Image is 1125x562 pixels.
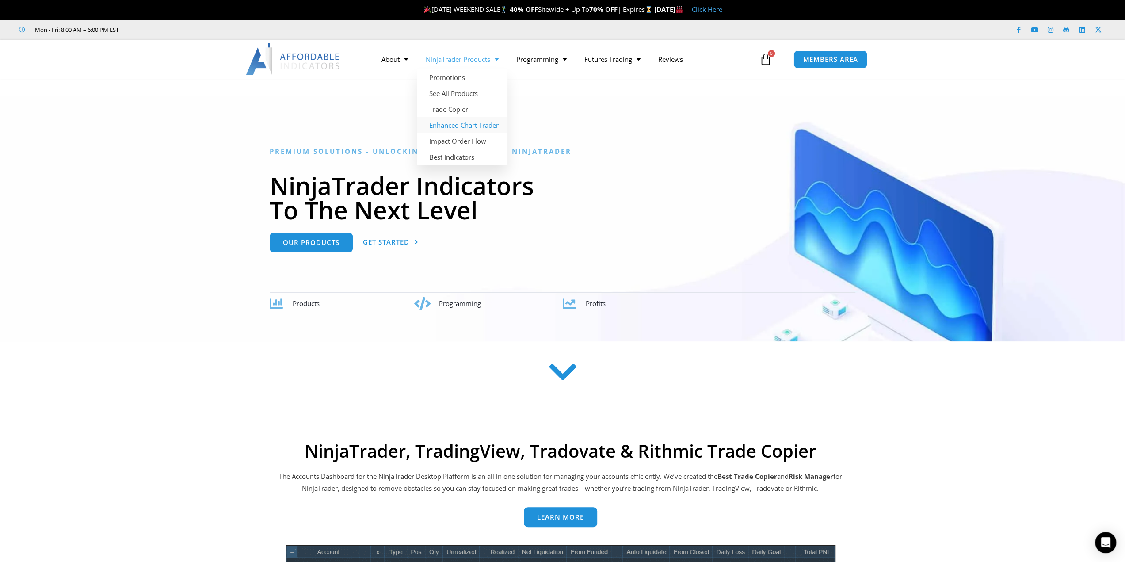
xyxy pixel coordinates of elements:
b: Best Trade Copier [717,472,777,481]
a: Trade Copier [417,101,507,117]
h2: NinjaTrader, TradingView, Tradovate & Rithmic Trade Copier [278,440,843,462]
a: Enhanced Chart Trader [417,117,507,133]
span: 0 [768,50,775,57]
nav: Menu [373,49,757,69]
strong: 70% OFF [589,5,618,14]
a: NinjaTrader Products [417,49,507,69]
img: LogoAI | Affordable Indicators – NinjaTrader [246,43,341,75]
ul: NinjaTrader Products [417,69,507,165]
span: Products [293,299,320,308]
a: Promotions [417,69,507,85]
span: Mon - Fri: 8:00 AM – 6:00 PM EST [33,24,119,35]
span: Learn more [537,514,584,520]
a: 0 [746,46,785,72]
a: Learn more [524,507,597,527]
span: MEMBERS AREA [803,56,858,63]
img: 🎉 [424,6,431,13]
p: The Accounts Dashboard for the NinjaTrader Desktop Platform is an all in one solution for managin... [278,470,843,495]
img: 🏌️‍♂️ [500,6,507,13]
a: Our Products [270,233,353,252]
a: Reviews [649,49,692,69]
a: About [373,49,417,69]
a: Click Here [692,5,722,14]
span: Get Started [363,239,409,245]
img: 🏭 [676,6,683,13]
strong: [DATE] [654,5,683,14]
a: See All Products [417,85,507,101]
h6: Premium Solutions - Unlocking the Potential in NinjaTrader [270,147,855,156]
a: Get Started [363,233,419,252]
div: Open Intercom Messenger [1095,532,1116,553]
a: Futures Trading [576,49,649,69]
span: [DATE] WEEKEND SALE Sitewide + Up To | Expires [422,5,654,14]
strong: 40% OFF [510,5,538,14]
span: Our Products [283,239,339,246]
iframe: Customer reviews powered by Trustpilot [131,25,264,34]
a: Impact Order Flow [417,133,507,149]
h1: NinjaTrader Indicators To The Next Level [270,173,855,222]
span: Programming [439,299,481,308]
a: Programming [507,49,576,69]
a: Best Indicators [417,149,507,165]
strong: Risk Manager [789,472,833,481]
a: MEMBERS AREA [793,50,867,69]
span: Profits [586,299,606,308]
img: ⌛ [645,6,652,13]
